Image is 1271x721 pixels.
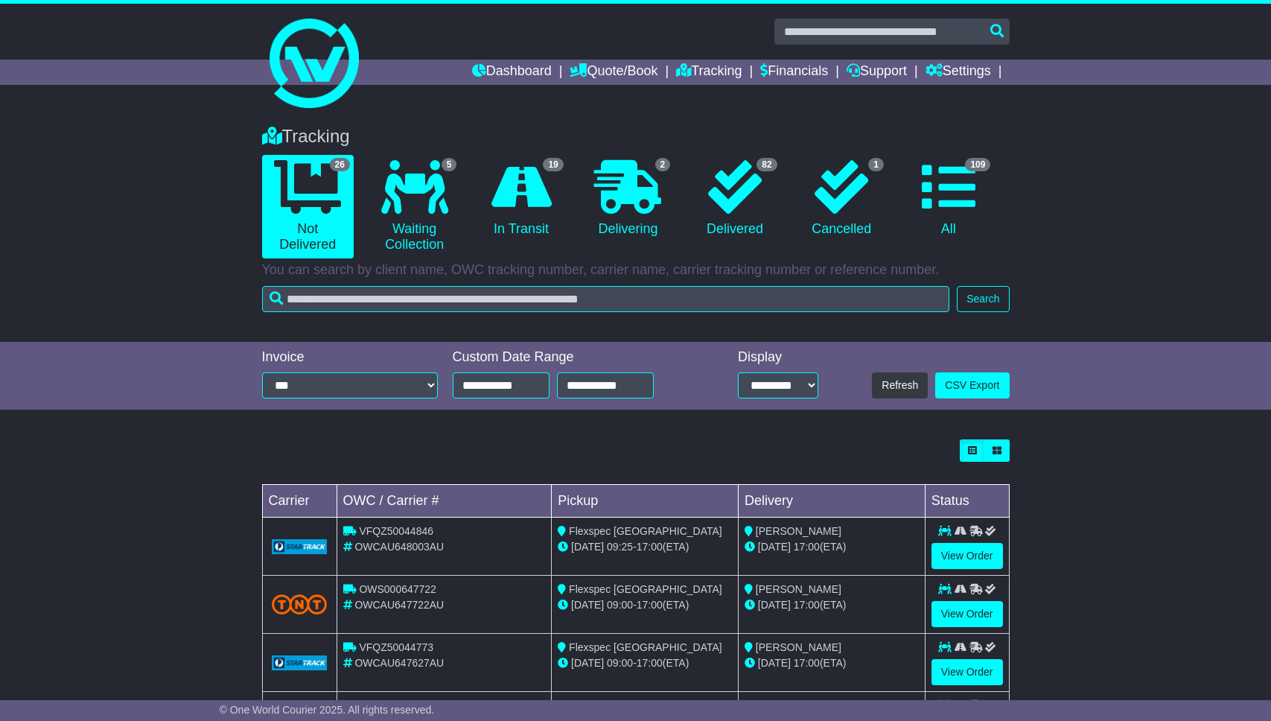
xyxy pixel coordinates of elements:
[354,657,444,669] span: OWCAU647627AU
[902,155,994,243] a: 109 All
[552,485,739,518] td: Pickup
[543,158,563,171] span: 19
[868,158,884,171] span: 1
[756,525,841,537] span: [PERSON_NAME]
[689,155,780,243] a: 82 Delivered
[794,657,820,669] span: 17:00
[794,599,820,611] span: 17:00
[569,641,722,653] span: Flexspec [GEOGRAPHIC_DATA]
[655,158,671,171] span: 2
[965,158,990,171] span: 109
[359,583,436,595] span: OWS000647722
[262,349,438,366] div: Invoice
[354,599,444,611] span: OWCAU647722AU
[847,60,907,85] a: Support
[570,60,657,85] a: Quote/Book
[262,155,354,258] a: 26 Not Delivered
[558,597,732,613] div: - (ETA)
[359,641,433,653] span: VFQZ50044773
[472,60,552,85] a: Dashboard
[569,525,722,537] span: Flexspec [GEOGRAPHIC_DATA]
[607,657,633,669] span: 09:00
[272,594,328,614] img: TNT_Domestic.png
[758,599,791,611] span: [DATE]
[607,541,633,553] span: 09:25
[931,659,1003,685] a: View Order
[607,599,633,611] span: 09:00
[738,349,818,366] div: Display
[442,158,457,171] span: 5
[475,155,567,243] a: 19 In Transit
[925,485,1009,518] td: Status
[337,485,552,518] td: OWC / Carrier #
[255,126,1017,147] div: Tracking
[220,704,435,716] span: © One World Courier 2025. All rights reserved.
[571,541,604,553] span: [DATE]
[756,641,841,653] span: [PERSON_NAME]
[637,541,663,553] span: 17:00
[637,657,663,669] span: 17:00
[582,155,674,243] a: 2 Delivering
[272,655,328,670] img: GetCarrierServiceLogo
[957,286,1009,312] button: Search
[571,657,604,669] span: [DATE]
[872,372,928,398] button: Refresh
[758,541,791,553] span: [DATE]
[756,583,841,595] span: [PERSON_NAME]
[760,60,828,85] a: Financials
[558,655,732,671] div: - (ETA)
[354,541,444,553] span: OWCAU648003AU
[453,349,692,366] div: Custom Date Range
[558,539,732,555] div: - (ETA)
[745,539,919,555] div: (ETA)
[931,601,1003,627] a: View Order
[359,525,433,537] span: VFQZ50044846
[796,155,888,243] a: 1 Cancelled
[935,372,1009,398] a: CSV Export
[794,541,820,553] span: 17:00
[262,485,337,518] td: Carrier
[330,158,350,171] span: 26
[369,155,460,258] a: 5 Waiting Collection
[756,158,777,171] span: 82
[571,599,604,611] span: [DATE]
[758,657,791,669] span: [DATE]
[931,543,1003,569] a: View Order
[637,599,663,611] span: 17:00
[569,583,722,595] span: Flexspec [GEOGRAPHIC_DATA]
[262,262,1010,279] p: You can search by client name, OWC tracking number, carrier name, carrier tracking number or refe...
[926,60,991,85] a: Settings
[738,485,925,518] td: Delivery
[745,655,919,671] div: (ETA)
[745,597,919,613] div: (ETA)
[272,539,328,554] img: GetCarrierServiceLogo
[676,60,742,85] a: Tracking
